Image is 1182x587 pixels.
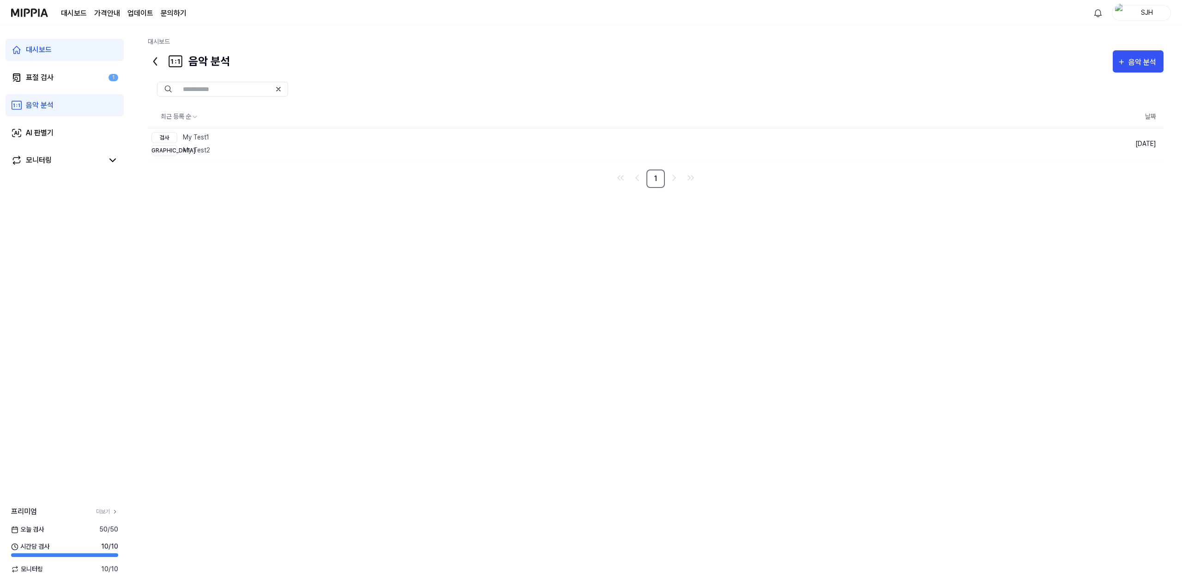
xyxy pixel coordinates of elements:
[1112,5,1171,21] button: profileSJH
[151,132,210,143] div: My Test1
[646,169,665,188] a: 1
[151,145,177,156] div: [DEMOGRAPHIC_DATA]
[630,170,645,185] a: Go to previous page
[1113,50,1164,73] button: 음악 분석
[1115,4,1126,22] img: profile
[26,44,52,55] div: 대시보드
[613,170,628,185] a: Go to first page
[96,508,118,516] a: 더보기
[11,542,49,551] span: 시간당 검사
[99,525,118,534] span: 50 / 50
[127,8,153,19] a: 업데이트
[960,106,1164,128] th: 날짜
[151,132,177,143] div: 검사
[11,525,44,534] span: 오늘 검사
[161,8,187,19] a: 문의하기
[148,169,1164,188] nav: pagination
[960,128,1164,160] td: [DATE]
[165,85,172,93] img: Search
[148,38,170,45] a: 대시보드
[101,564,118,574] span: 10 / 10
[11,155,103,166] a: 모니터링
[61,8,87,19] a: 대시보드
[151,145,210,156] div: My Test2
[11,564,43,574] span: 모니터링
[26,127,54,139] div: AI 판별기
[6,122,124,144] a: AI 판별기
[148,128,960,160] a: 검사My Test1[DEMOGRAPHIC_DATA]My Test2
[11,506,37,517] span: 프리미엄
[6,39,124,61] a: 대시보드
[26,155,52,166] div: 모니터링
[109,74,118,82] div: 1
[101,542,118,551] span: 10 / 10
[667,170,681,185] a: Go to next page
[26,72,54,83] div: 표절 검사
[6,67,124,89] a: 표절 검사1
[683,170,698,185] a: Go to last page
[94,8,120,19] button: 가격안내
[6,94,124,116] a: 음악 분석
[1129,7,1165,18] div: SJH
[1128,56,1159,68] div: 음악 분석
[148,50,230,73] div: 음악 분석
[26,100,54,111] div: 음악 분석
[1092,7,1104,18] img: 알림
